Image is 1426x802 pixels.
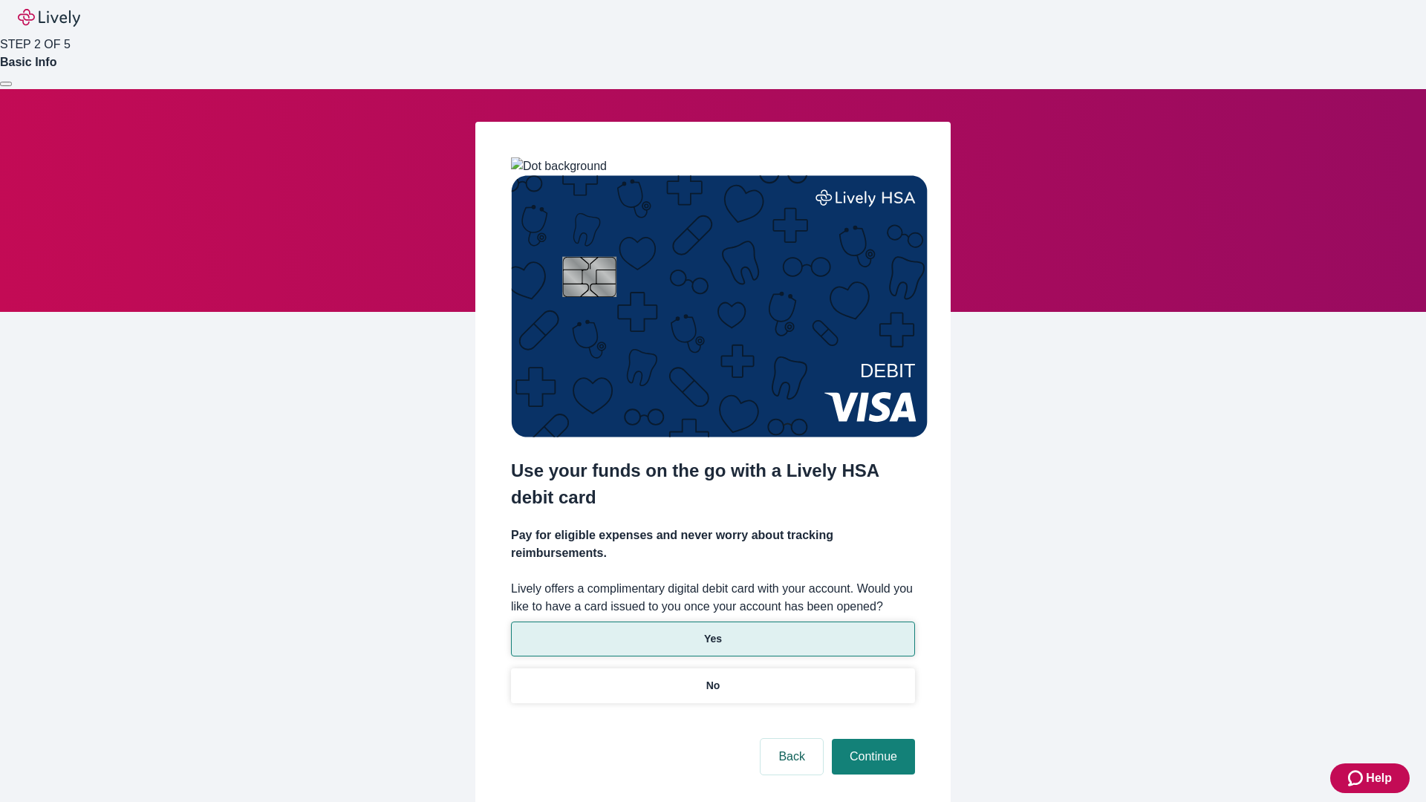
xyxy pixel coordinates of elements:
[704,631,722,647] p: Yes
[1348,769,1366,787] svg: Zendesk support icon
[832,739,915,775] button: Continue
[706,678,720,694] p: No
[511,622,915,656] button: Yes
[1330,763,1410,793] button: Zendesk support iconHelp
[511,580,915,616] label: Lively offers a complimentary digital debit card with your account. Would you like to have a card...
[761,739,823,775] button: Back
[1366,769,1392,787] span: Help
[511,157,607,175] img: Dot background
[511,175,928,437] img: Debit card
[18,9,80,27] img: Lively
[511,457,915,511] h2: Use your funds on the go with a Lively HSA debit card
[511,526,915,562] h4: Pay for eligible expenses and never worry about tracking reimbursements.
[511,668,915,703] button: No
